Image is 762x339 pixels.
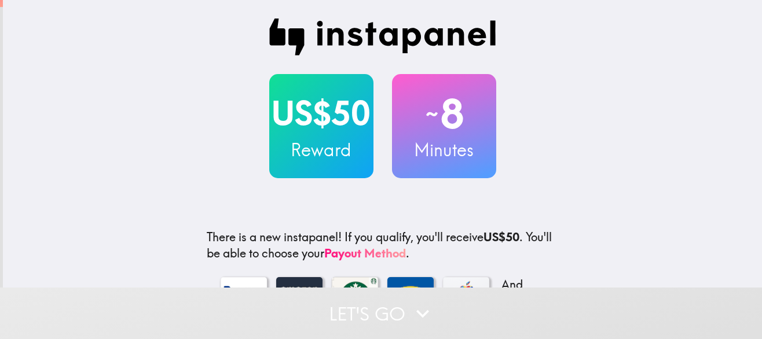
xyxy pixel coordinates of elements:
[483,230,519,244] b: US$50
[269,19,496,56] img: Instapanel
[269,90,373,138] h2: US$50
[424,97,440,131] span: ~
[207,230,342,244] span: There is a new instapanel!
[392,90,496,138] h2: 8
[324,246,406,260] a: Payout Method
[207,229,559,261] p: If you qualify, you'll receive . You'll be able to choose your .
[392,138,496,162] h3: Minutes
[499,277,545,309] p: And more...
[269,138,373,162] h3: Reward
